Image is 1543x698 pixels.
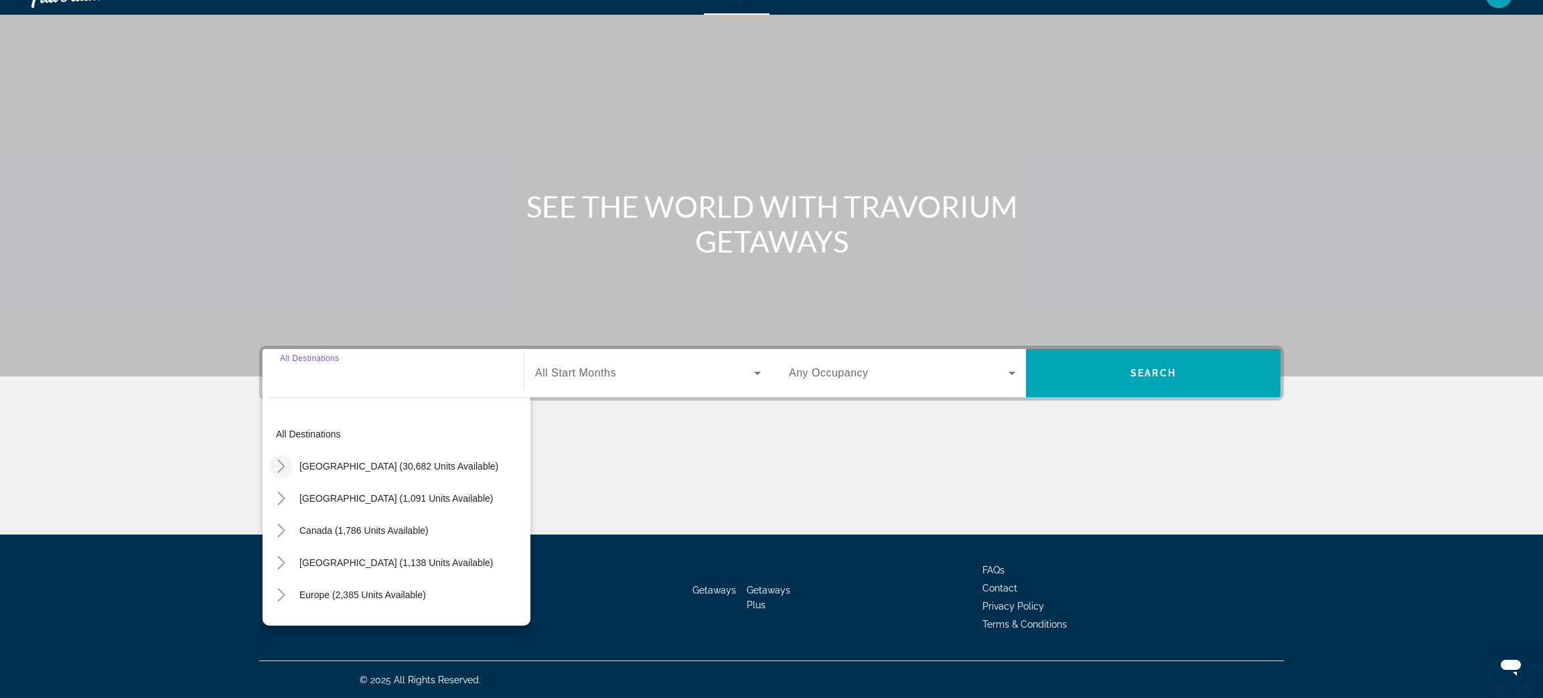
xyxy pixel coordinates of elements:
[299,557,493,568] span: [GEOGRAPHIC_DATA] (1,138 units available)
[982,583,1017,594] a: Contact
[293,615,492,639] button: [GEOGRAPHIC_DATA] (182 units available)
[269,455,293,478] button: Toggle United States (30,682 units available)
[269,583,293,607] button: Toggle Europe (2,385 units available)
[280,354,340,362] span: All Destinations
[269,422,530,446] button: All destinations
[269,519,293,543] button: Toggle Canada (1,786 units available)
[269,487,293,510] button: Toggle Mexico (1,091 units available)
[360,675,481,685] span: © 2025 All Rights Reserved.
[1026,349,1280,397] button: Search
[299,589,426,600] span: Europe (2,385 units available)
[692,585,736,596] a: Getaways
[293,486,500,510] button: [GEOGRAPHIC_DATA] (1,091 units available)
[269,551,293,575] button: Toggle Caribbean & Atlantic Islands (1,138 units available)
[789,367,869,378] span: Any Occupancy
[299,461,498,472] span: [GEOGRAPHIC_DATA] (30,682 units available)
[520,189,1023,259] h1: SEE THE WORLD WITH TRAVORIUM GETAWAYS
[299,525,429,536] span: Canada (1,786 units available)
[293,454,505,478] button: [GEOGRAPHIC_DATA] (30,682 units available)
[276,429,341,439] span: All destinations
[747,585,790,610] a: Getaways Plus
[1130,368,1176,378] span: Search
[269,616,293,639] button: Toggle Australia (182 units available)
[263,349,1280,397] div: Search widget
[982,601,1044,612] a: Privacy Policy
[535,367,616,378] span: All Start Months
[293,551,500,575] button: [GEOGRAPHIC_DATA] (1,138 units available)
[982,565,1005,575] a: FAQs
[1489,644,1532,687] iframe: Button to launch messaging window
[293,583,433,607] button: Europe (2,385 units available)
[293,518,435,543] button: Canada (1,786 units available)
[982,619,1067,630] a: Terms & Conditions
[299,493,493,504] span: [GEOGRAPHIC_DATA] (1,091 units available)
